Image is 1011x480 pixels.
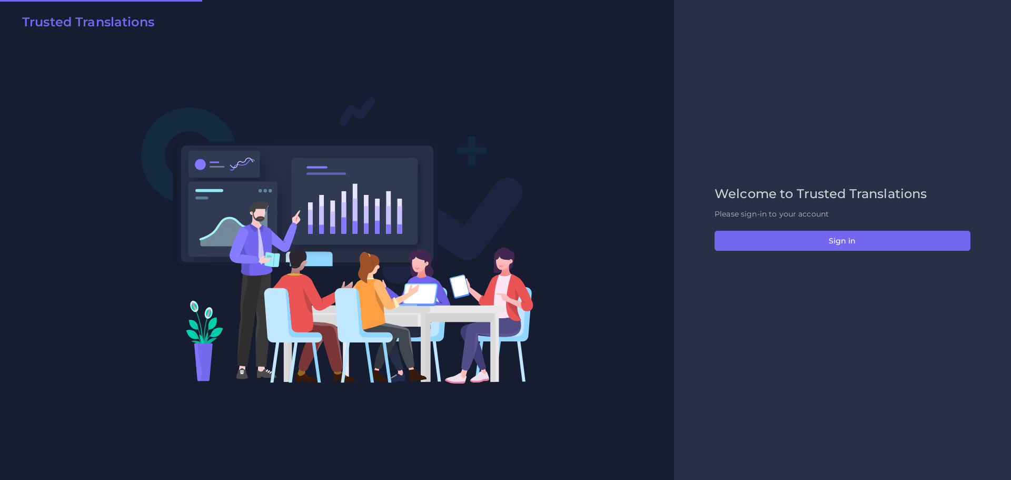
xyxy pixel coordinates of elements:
p: Please sign-in to your account [715,209,970,220]
h2: Trusted Translations [22,15,154,30]
a: Trusted Translations [15,15,154,34]
img: Login V2 [141,96,534,384]
button: Sign in [715,231,970,251]
h2: Welcome to Trusted Translations [715,187,970,202]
